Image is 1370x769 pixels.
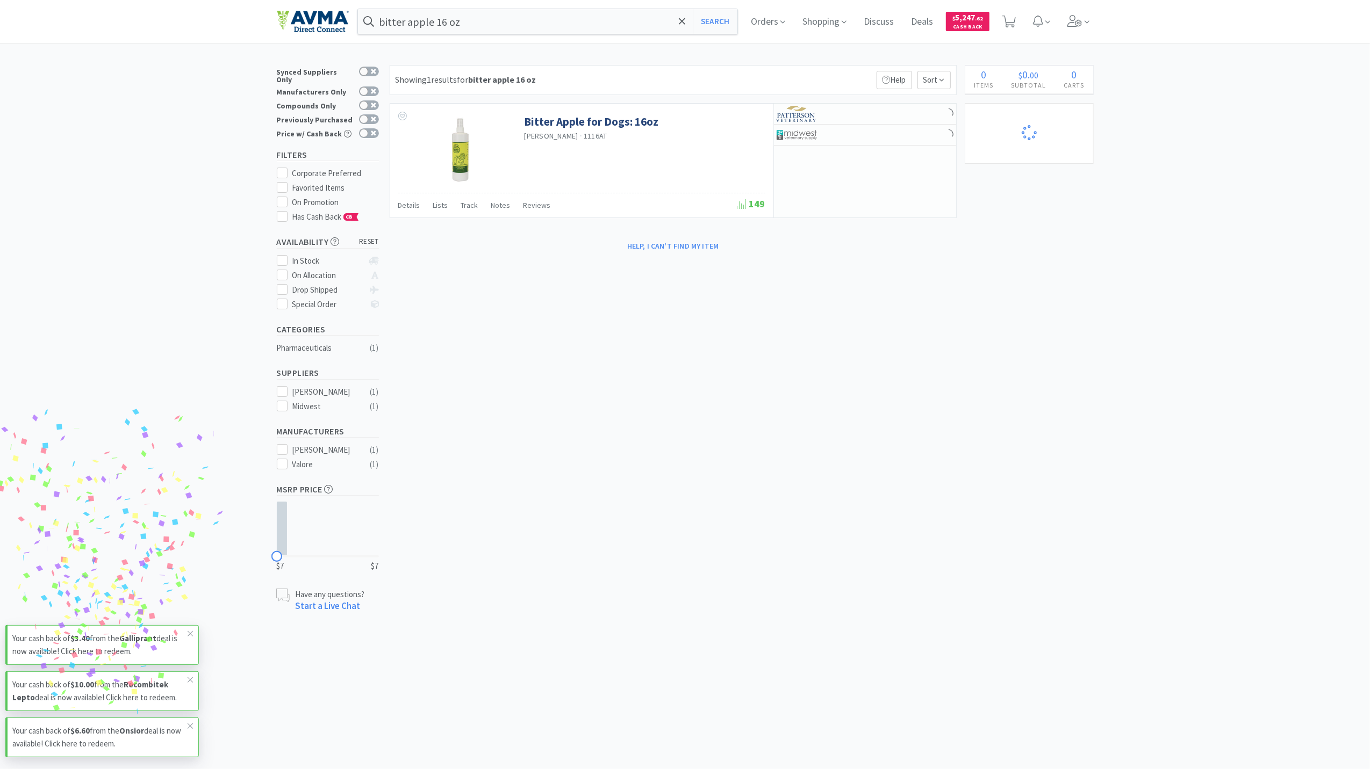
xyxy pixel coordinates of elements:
[1055,80,1093,90] h4: Carts
[277,483,379,496] h5: MSRP Price
[277,323,379,336] h5: Categories
[917,71,951,89] span: Sort
[277,236,379,248] h5: Availability
[292,182,379,194] div: Favorited Items
[292,269,363,282] div: On Allocation
[621,237,726,255] button: Help, I can't find my item
[737,198,765,210] span: 149
[296,600,361,612] a: Start a Live Chat
[952,24,983,31] span: Cash Back
[70,726,90,736] strong: $6.60
[469,74,536,85] strong: bitter apple 16 oz
[292,196,379,209] div: On Promotion
[952,12,983,23] span: 5,247
[907,17,937,27] a: Deals
[70,679,94,690] strong: $10.00
[370,444,379,456] div: ( 1 )
[965,80,1002,90] h4: Items
[358,9,738,34] input: Search by item, sku, manufacturer, ingredient, size...
[433,200,448,210] span: Lists
[777,106,817,122] img: f5e969b455434c6296c6d81ef179fa71_3.png
[580,131,582,141] span: ·
[277,425,379,438] h5: Manufacturers
[292,386,358,398] div: [PERSON_NAME]
[777,127,817,143] img: 4dd14cff54a648ac9e977f0c5da9bc2e_5.png
[277,100,354,110] div: Compounds Only
[370,400,379,413] div: ( 1 )
[859,17,898,27] a: Discuss
[292,444,358,456] div: [PERSON_NAME]
[491,200,511,210] span: Notes
[525,114,659,129] a: Bitter Apple for Dogs: 16oz
[370,342,379,354] div: ( 1 )
[344,214,355,220] span: CB
[946,7,989,36] a: $5,247.62Cash Back
[277,367,379,379] h5: Suppliers
[877,71,912,89] p: Help
[1030,70,1038,81] span: 00
[981,68,986,81] span: 0
[277,67,354,83] div: Synced Suppliers Only
[292,284,363,296] div: Drop Shipped
[525,131,578,141] a: [PERSON_NAME]
[292,298,363,311] div: Special Order
[1002,80,1055,90] h4: Subtotal
[975,15,983,22] span: . 62
[457,74,536,85] span: for
[292,255,363,267] div: In Stock
[693,9,737,34] button: Search
[277,342,364,354] div: Pharmaceuticals
[277,560,284,572] span: $7
[292,458,358,471] div: Valore
[584,131,607,141] span: 1116AT
[359,236,379,248] span: reset
[1071,68,1077,81] span: 0
[1002,69,1055,80] div: .
[292,400,358,413] div: Midwest
[952,15,955,22] span: $
[425,114,495,184] img: a03ca31bd12544b8a274faac5fe999af_136028.jpeg
[523,200,551,210] span: Reviews
[12,632,188,658] p: Your cash back of from the deal is now available! Click here to redeem.
[296,589,365,600] p: Have any questions?
[277,128,354,137] div: Price w/ Cash Back
[292,212,359,222] span: Has Cash Back
[119,726,144,736] strong: Onsior
[12,724,188,750] p: Your cash back of from the deal is now available! Click here to redeem.
[292,167,379,180] div: Corporate Preferred
[277,10,349,33] img: e4e33dab9f054f5782a47901c742baa9_102.png
[12,678,188,704] p: Your cash back of from the deal is now available! Click here to redeem.
[396,73,536,87] div: Showing 1 results
[1022,68,1028,81] span: 0
[370,458,379,471] div: ( 1 )
[70,633,90,643] strong: $3.40
[277,114,354,124] div: Previously Purchased
[1018,70,1022,81] span: $
[277,149,379,161] h5: Filters
[370,386,379,398] div: ( 1 )
[461,200,478,210] span: Track
[277,86,354,96] div: Manufacturers Only
[119,633,156,643] strong: Galliprant
[371,560,379,572] span: $7
[398,200,420,210] span: Details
